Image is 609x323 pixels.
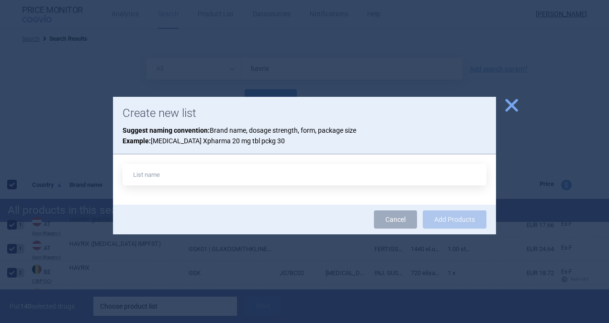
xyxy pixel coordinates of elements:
a: Cancel [374,210,417,229]
h1: Create new list [123,106,486,120]
strong: Example: [123,137,151,145]
button: Add Products [423,210,486,229]
p: Brand name, dosage strength, form, package size [MEDICAL_DATA] Xpharma 20 mg tbl pckg 30 [123,125,486,147]
strong: Suggest naming convention: [123,127,210,134]
input: List name [123,164,486,185]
